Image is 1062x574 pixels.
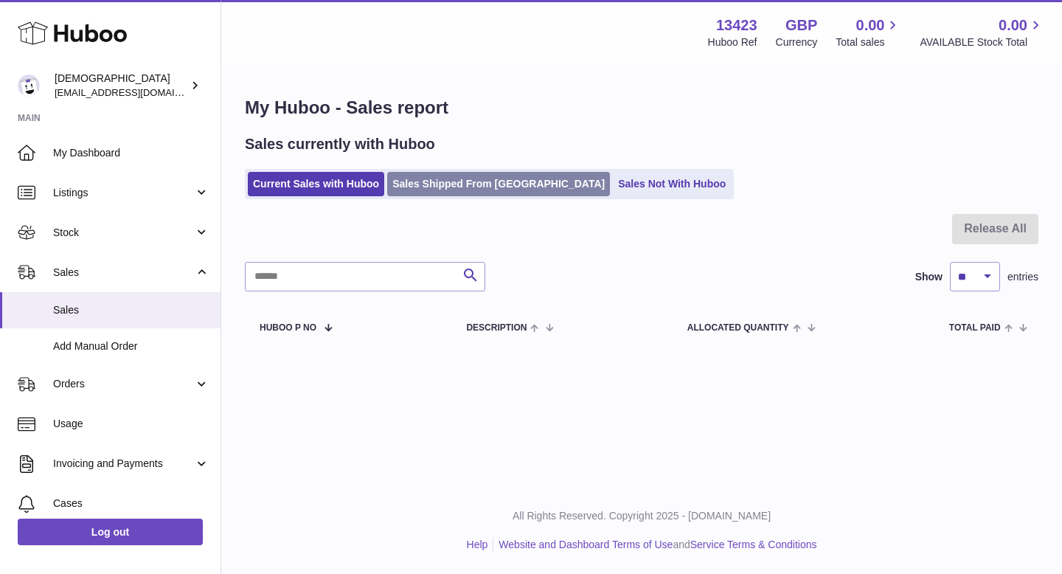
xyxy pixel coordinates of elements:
[920,35,1044,49] span: AVAILABLE Stock Total
[248,172,384,196] a: Current Sales with Huboo
[245,96,1038,120] h1: My Huboo - Sales report
[18,519,203,545] a: Log out
[467,539,488,550] a: Help
[233,509,1050,523] p: All Rights Reserved. Copyright 2025 - [DOMAIN_NAME]
[387,172,610,196] a: Sales Shipped From [GEOGRAPHIC_DATA]
[260,323,316,333] span: Huboo P no
[687,323,789,333] span: ALLOCATED Quantity
[53,457,194,471] span: Invoicing and Payments
[836,15,901,49] a: 0.00 Total sales
[53,377,194,391] span: Orders
[613,172,731,196] a: Sales Not With Huboo
[493,538,816,552] li: and
[18,75,40,97] img: olgazyuz@outlook.com
[836,35,901,49] span: Total sales
[690,539,817,550] a: Service Terms & Conditions
[499,539,673,550] a: Website and Dashboard Terms of Use
[53,303,209,317] span: Sales
[785,15,817,35] strong: GBP
[53,497,209,511] span: Cases
[53,339,209,353] span: Add Manual Order
[999,15,1027,35] span: 0.00
[55,86,217,98] span: [EMAIL_ADDRESS][DOMAIN_NAME]
[245,134,435,154] h2: Sales currently with Huboo
[53,266,194,280] span: Sales
[708,35,757,49] div: Huboo Ref
[920,15,1044,49] a: 0.00 AVAILABLE Stock Total
[53,186,194,200] span: Listings
[915,270,943,284] label: Show
[949,323,1001,333] span: Total paid
[856,15,885,35] span: 0.00
[466,323,527,333] span: Description
[1007,270,1038,284] span: entries
[53,146,209,160] span: My Dashboard
[55,72,187,100] div: [DEMOGRAPHIC_DATA]
[716,15,757,35] strong: 13423
[53,417,209,431] span: Usage
[53,226,194,240] span: Stock
[776,35,818,49] div: Currency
